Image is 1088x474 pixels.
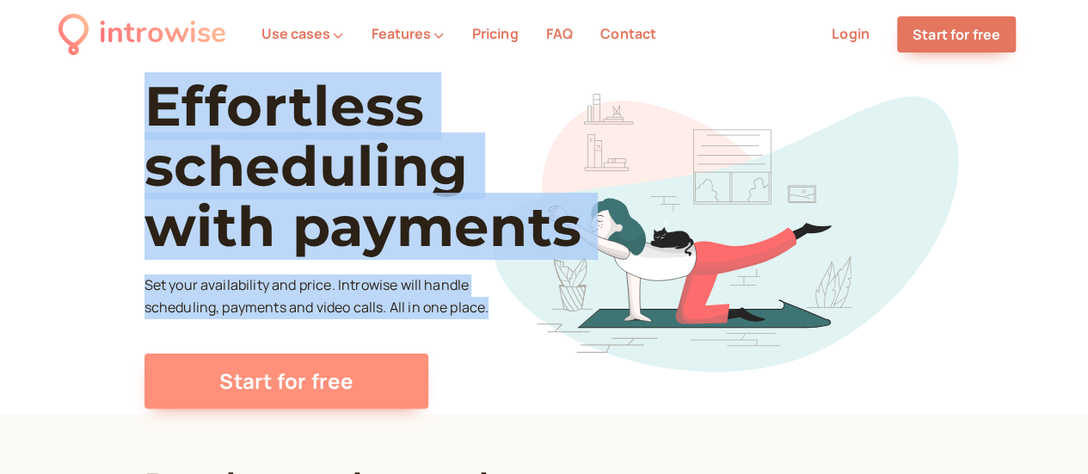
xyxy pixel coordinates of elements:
[778,274,1088,474] div: Widget de chat
[897,16,1016,52] a: Start for free
[144,76,644,257] h1: Effortless scheduling with payments
[144,354,428,409] a: Start for free
[600,24,656,43] a: Contact
[261,26,343,41] button: Use cases
[546,24,573,43] a: FAQ
[58,10,226,58] a: introwise
[99,10,226,58] div: introwise
[371,26,444,41] button: Features
[471,24,518,43] a: Pricing
[778,274,1088,474] iframe: Chat Widget
[832,24,870,43] a: Login
[144,274,494,319] p: Set your availability and price. Introwise will handle scheduling, payments and video calls. All ...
